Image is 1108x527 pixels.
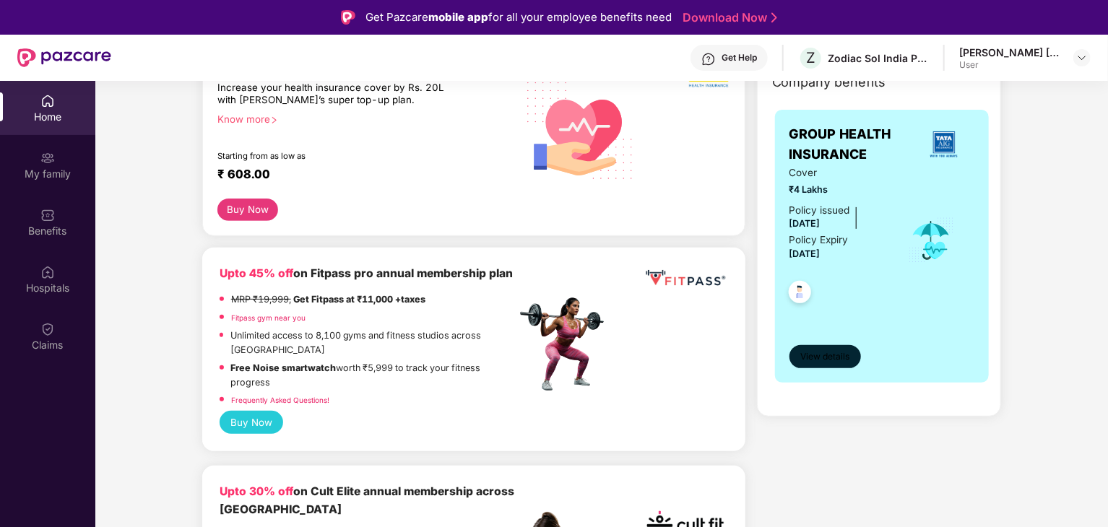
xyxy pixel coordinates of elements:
[800,350,849,364] span: View details
[908,217,955,264] img: icon
[789,248,821,259] span: [DATE]
[365,9,672,26] div: Get Pazcare for all your employee benefits need
[217,151,455,161] div: Starting from as low as
[789,165,888,180] span: Cover
[789,124,914,165] span: GROUP HEALTH INSURANCE
[230,328,516,357] p: Unlimited access to 8,100 gyms and fitness studios across [GEOGRAPHIC_DATA]
[643,265,727,292] img: fppp.png
[40,208,55,222] img: svg+xml;base64,PHN2ZyBpZD0iQmVuZWZpdHMiIHhtbG5zPSJodHRwOi8vd3d3LnczLm9yZy8yMDAwL3N2ZyIgd2lkdGg9Ij...
[516,64,645,195] img: svg+xml;base64,PHN2ZyB4bWxucz0iaHR0cDovL3d3dy53My5vcmcvMjAwMC9zdmciIHhtbG5zOnhsaW5rPSJodHRwOi8vd3...
[217,199,279,221] button: Buy Now
[217,82,454,108] div: Increase your health insurance cover by Rs. 20L with [PERSON_NAME]’s super top-up plan.
[231,294,291,305] del: MRP ₹19,999,
[220,266,293,280] b: Upto 45% off
[806,49,815,66] span: Z
[1076,52,1088,64] img: svg+xml;base64,PHN2ZyBpZD0iRHJvcGRvd24tMzJ4MzIiIHhtbG5zPSJodHRwOi8vd3d3LnczLm9yZy8yMDAwL3N2ZyIgd2...
[231,361,516,390] p: worth ₹5,999 to track your fitness progress
[959,59,1060,71] div: User
[40,265,55,279] img: svg+xml;base64,PHN2ZyBpZD0iSG9zcGl0YWxzIiB4bWxucz0iaHR0cDovL3d3dy53My5vcmcvMjAwMC9zdmciIHdpZHRoPS...
[40,94,55,108] img: svg+xml;base64,PHN2ZyBpZD0iSG9tZSIgeG1sbnM9Imh0dHA6Ly93d3cudzMub3JnLzIwMDAvc3ZnIiB3aWR0aD0iMjAiIG...
[220,266,513,280] b: on Fitpass pro annual membership plan
[270,116,278,124] span: right
[771,10,777,25] img: Stroke
[293,294,425,305] strong: Get Fitpass at ₹11,000 +taxes
[789,232,849,248] div: Policy Expiry
[925,125,964,164] img: insurerLogo
[40,322,55,336] img: svg+xml;base64,PHN2ZyBpZD0iQ2xhaW0iIHhtbG5zPSJodHRwOi8vd3d3LnczLm9yZy8yMDAwL3N2ZyIgd2lkdGg9IjIwIi...
[789,183,888,197] span: ₹4 Lakhs
[516,294,617,395] img: fpp.png
[341,10,355,25] img: Logo
[959,45,1060,59] div: [PERSON_NAME] [PERSON_NAME]
[789,218,821,229] span: [DATE]
[701,52,716,66] img: svg+xml;base64,PHN2ZyBpZD0iSGVscC0zMngzMiIgeG1sbnM9Imh0dHA6Ly93d3cudzMub3JnLzIwMDAvc3ZnIiB3aWR0aD...
[220,484,514,516] b: on Cult Elite annual membership across [GEOGRAPHIC_DATA]
[828,51,929,65] div: Zodiac Sol India Private Limited
[231,313,306,322] a: Fitpass gym near you
[220,484,293,498] b: Upto 30% off
[789,345,861,368] button: View details
[789,203,850,218] div: Policy issued
[231,396,329,404] a: Frequently Asked Questions!
[722,52,757,64] div: Get Help
[40,151,55,165] img: svg+xml;base64,PHN2ZyB3aWR0aD0iMjAiIGhlaWdodD0iMjAiIHZpZXdCb3g9IjAgMCAyMCAyMCIgZmlsbD0ibm9uZSIgeG...
[220,411,284,434] button: Buy Now
[772,72,886,92] span: Company benefits
[231,362,337,373] strong: Free Noise smartwatch
[782,276,818,312] img: svg+xml;base64,PHN2ZyB4bWxucz0iaHR0cDovL3d3dy53My5vcmcvMjAwMC9zdmciIHdpZHRoPSI0OC45NDMiIGhlaWdodD...
[217,167,502,184] div: ₹ 608.00
[428,10,488,24] strong: mobile app
[217,113,508,123] div: Know more
[17,48,111,67] img: New Pazcare Logo
[683,10,773,25] a: Download Now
